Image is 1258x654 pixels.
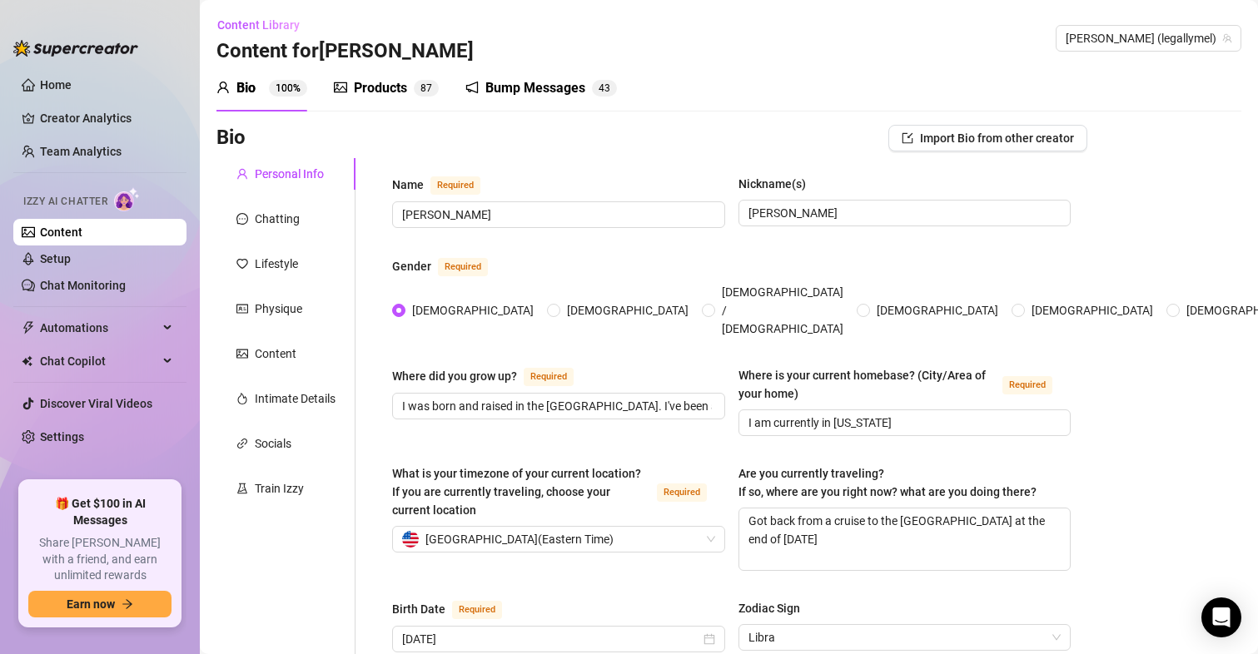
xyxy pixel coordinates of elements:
[748,625,1062,650] span: Libra
[40,348,158,374] span: Chat Copilot
[236,483,248,494] span: experiment
[114,187,140,211] img: AI Chatter
[236,393,248,404] span: fire
[236,168,248,180] span: user
[920,131,1074,145] span: Import Bio from other creator
[420,82,426,94] span: 8
[236,303,248,315] span: idcard
[465,81,479,94] span: notification
[739,508,1071,570] textarea: Got back from a cruise to the [GEOGRAPHIC_DATA] at the end of [DATE]
[216,12,313,38] button: Content Library
[40,225,82,239] a: Content
[425,527,614,552] span: [GEOGRAPHIC_DATA] ( Eastern Time )
[40,315,158,341] span: Automations
[236,348,248,359] span: picture
[392,367,517,385] div: Where did you grow up?
[402,531,419,547] img: us
[1002,376,1052,394] span: Required
[354,78,407,98] div: Products
[604,82,610,94] span: 3
[402,630,700,648] input: Birth Date
[67,597,115,611] span: Earn now
[236,213,248,225] span: message
[1025,301,1160,320] span: [DEMOGRAPHIC_DATA]
[524,368,574,386] span: Required
[40,397,152,410] a: Discover Viral Videos
[28,591,172,617] button: Earn nowarrow-right
[216,125,246,151] h3: Bio
[452,601,502,619] span: Required
[599,82,604,94] span: 4
[392,599,520,619] label: Birth Date
[748,204,1058,222] input: Nickname(s)
[217,18,300,32] span: Content Library
[657,483,707,502] span: Required
[22,355,32,367] img: Chat Copilot
[40,105,173,131] a: Creator Analytics
[738,175,818,193] label: Nickname(s)
[40,430,84,443] a: Settings
[255,210,300,228] div: Chatting
[236,78,256,98] div: Bio
[402,206,712,224] input: Name
[1222,33,1232,43] span: team
[122,598,133,610] span: arrow-right
[255,389,336,408] div: Intimate Details
[40,78,72,92] a: Home
[414,80,439,97] sup: 87
[560,301,695,320] span: [DEMOGRAPHIC_DATA]
[269,80,307,97] sup: 100%
[392,176,424,194] div: Name
[28,496,172,528] span: 🎁 Get $100 in AI Messages
[392,175,499,195] label: Name
[392,257,431,275] div: Gender
[22,321,35,334] span: thunderbolt
[426,82,432,94] span: 7
[592,80,617,97] sup: 43
[888,125,1087,151] button: Import Bio from other creator
[392,366,592,386] label: Where did you grow up?
[485,78,585,98] div: Bump Messages
[738,366,1072,403] label: Where is your current homebase? (City/Area of your home)
[392,600,445,618] div: Birth Date
[402,397,712,415] input: Where did you grow up?
[23,194,107,210] span: Izzy AI Chatter
[334,81,347,94] span: picture
[216,38,474,65] h3: Content for [PERSON_NAME]
[40,252,71,265] a: Setup
[1066,26,1231,51] span: Melanie (legallymel)
[255,300,302,318] div: Physique
[902,132,913,144] span: import
[392,256,506,276] label: Gender
[715,283,850,338] span: [DEMOGRAPHIC_DATA] / [DEMOGRAPHIC_DATA]
[28,535,172,584] span: Share [PERSON_NAME] with a friend, and earn unlimited rewards
[738,366,997,403] div: Where is your current homebase? (City/Area of your home)
[738,599,800,617] div: Zodiac Sign
[255,479,304,498] div: Train Izzy
[216,81,230,94] span: user
[40,279,126,292] a: Chat Monitoring
[870,301,1005,320] span: [DEMOGRAPHIC_DATA]
[430,176,480,195] span: Required
[748,414,1058,432] input: Where is your current homebase? (City/Area of your home)
[255,255,298,273] div: Lifestyle
[738,599,812,617] label: Zodiac Sign
[236,258,248,270] span: heart
[405,301,540,320] span: [DEMOGRAPHIC_DATA]
[1201,597,1241,637] div: Open Intercom Messenger
[738,175,806,193] div: Nickname(s)
[738,467,1037,498] span: Are you currently traveling? If so, where are you right now? what are you doing there?
[40,145,122,158] a: Team Analytics
[392,467,641,517] span: What is your timezone of your current location? If you are currently traveling, choose your curre...
[236,438,248,449] span: link
[438,258,488,276] span: Required
[13,40,138,57] img: logo-BBDzfeDw.svg
[255,434,291,453] div: Socials
[255,344,296,363] div: Content
[255,165,324,183] div: Personal Info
